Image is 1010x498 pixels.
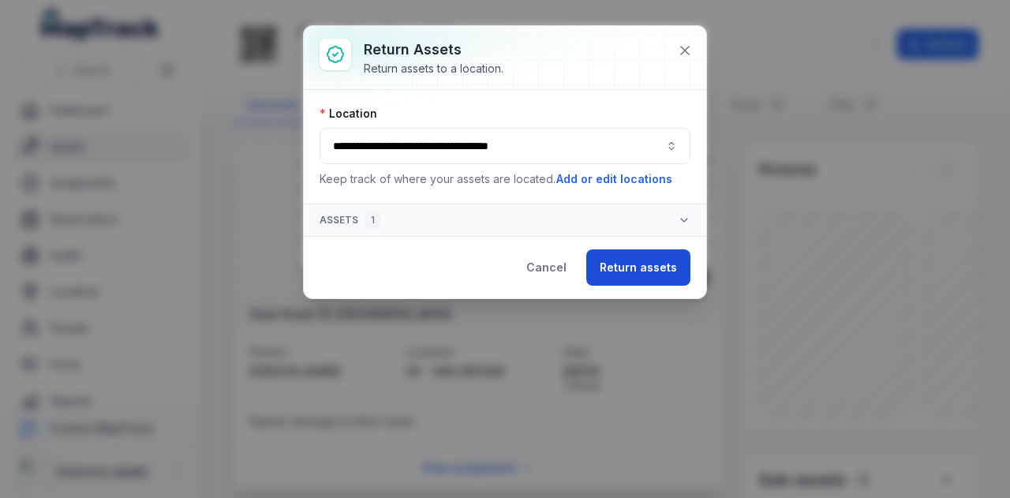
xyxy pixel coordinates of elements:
button: Assets1 [304,204,706,236]
span: Assets [320,211,381,230]
div: 1 [365,211,381,230]
button: Add or edit locations [555,170,673,188]
label: Location [320,106,377,122]
h3: Return assets [364,39,503,61]
div: Return assets to a location. [364,61,503,77]
button: Cancel [513,249,580,286]
p: Keep track of where your assets are located. [320,170,690,188]
button: Return assets [586,249,690,286]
